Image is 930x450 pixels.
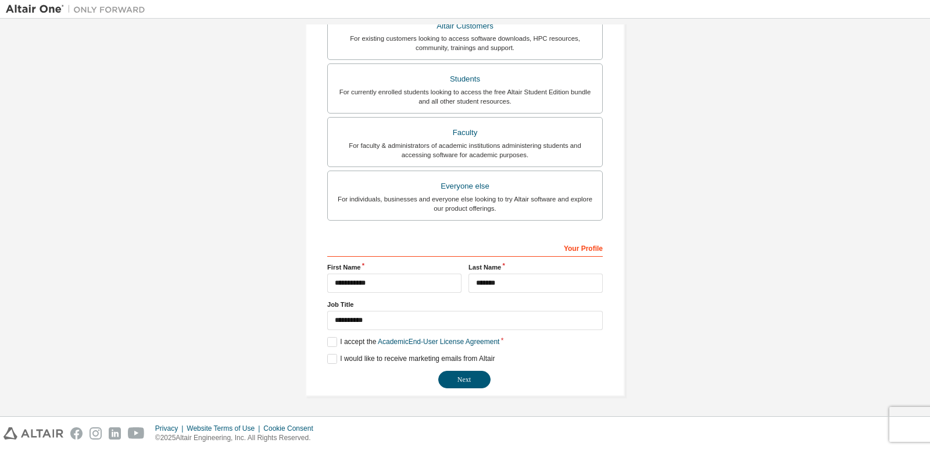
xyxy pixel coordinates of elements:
[263,424,320,433] div: Cookie Consent
[335,141,595,160] div: For faculty & administrators of academic institutions administering students and accessing softwa...
[438,371,491,388] button: Next
[335,178,595,194] div: Everyone else
[155,424,187,433] div: Privacy
[335,34,595,52] div: For existing customers looking to access software downloads, HPC resources, community, trainings ...
[3,427,63,440] img: altair_logo.svg
[378,338,499,346] a: Academic End-User License Agreement
[335,87,595,106] div: For currently enrolled students looking to access the free Altair Student Edition bundle and all ...
[327,238,603,257] div: Your Profile
[128,427,145,440] img: youtube.svg
[187,424,263,433] div: Website Terms of Use
[155,433,320,443] p: © 2025 Altair Engineering, Inc. All Rights Reserved.
[90,427,102,440] img: instagram.svg
[335,18,595,34] div: Altair Customers
[335,125,595,141] div: Faculty
[327,300,603,309] label: Job Title
[327,337,499,347] label: I accept the
[70,427,83,440] img: facebook.svg
[327,354,495,364] label: I would like to receive marketing emails from Altair
[327,263,462,272] label: First Name
[109,427,121,440] img: linkedin.svg
[335,194,595,213] div: For individuals, businesses and everyone else looking to try Altair software and explore our prod...
[6,3,151,15] img: Altair One
[468,263,603,272] label: Last Name
[335,71,595,87] div: Students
